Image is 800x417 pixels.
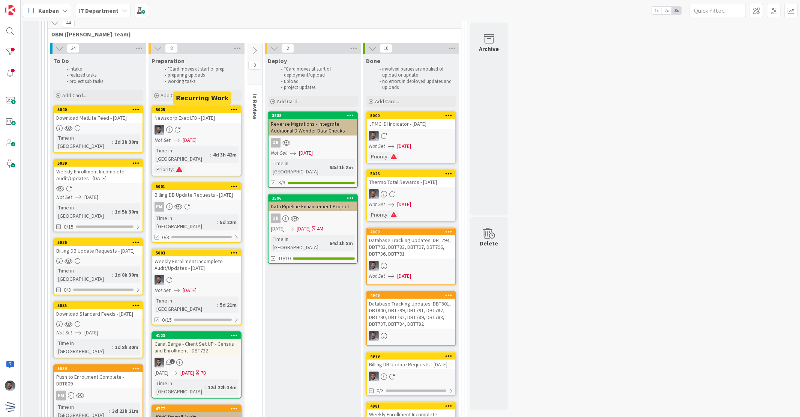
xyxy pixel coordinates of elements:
div: DR [269,138,357,148]
img: FS [369,372,379,381]
div: Time in [GEOGRAPHIC_DATA] [155,214,217,230]
div: Time in [GEOGRAPHIC_DATA] [56,134,112,150]
span: [DATE] [183,136,197,144]
div: Billing DB Update Requests - [DATE] [54,246,143,256]
span: 2 [170,359,175,364]
span: : [112,208,113,216]
div: 3596 [269,195,357,202]
div: 4979Billing DB Update Requests - [DATE] [367,353,455,369]
a: 5039Weekly Enrollment Incomplete Audit/Updates - [DATE]Not Set[DATE]Time in [GEOGRAPHIC_DATA]:1d ... [53,159,143,232]
div: 5035 [54,302,143,309]
div: Weekly Enrollment Incomplete Audit/Updates - [DATE] [54,167,143,183]
div: 5003 [152,250,241,256]
div: 5d 21m [218,301,239,309]
div: Billing DB Update Requests - [DATE] [152,190,241,200]
span: : [326,239,327,247]
a: 3888Reverse Migrations - Integrate Additional DiWonder Data ChecksDRNot Set[DATE]Time in [GEOGRAP... [268,111,358,188]
div: 4M [317,225,323,233]
span: : [387,152,389,161]
span: Preparation [152,57,185,65]
i: Not Set [56,329,72,336]
div: 3d 23h 21m [110,407,140,415]
div: 4d 3h 42m [211,151,239,159]
div: 5036 [57,240,143,245]
div: Priority [369,152,387,161]
span: DBM (David Team) [51,30,452,38]
span: 2x [662,7,672,14]
div: Database Tracking Updates: DBT801, DBT800, DBT799, DBT791, DBT782, DBT790, DBT792, DBT789, DBT788... [367,299,455,329]
div: FS [367,131,455,141]
div: 5034 [54,365,143,372]
div: 4123 [152,332,241,339]
span: [DATE] [155,369,168,377]
div: 3888Reverse Migrations - Integrate Additional DiWonder Data Checks [269,112,357,135]
li: preparing uploads [161,72,240,78]
span: 10 [380,44,392,53]
li: no errors in deployed updates and uploads [375,78,455,91]
li: upload [277,78,357,84]
div: 5000 [370,113,455,118]
span: 0 [248,61,261,70]
span: 10/10 [278,254,291,262]
span: 3x [672,7,682,14]
div: 5026 [367,170,455,177]
span: : [326,163,327,172]
div: 64d 1h 8m [327,163,355,172]
div: 5039Weekly Enrollment Incomplete Audit/Updates - [DATE] [54,160,143,183]
a: 5035Download Standard Feeds - [DATE]Not Set[DATE]Time in [GEOGRAPHIC_DATA]:1d 8h 30m [53,301,143,358]
span: [DATE] [271,225,285,233]
div: 5039 [57,161,143,166]
span: : [112,271,113,279]
li: working tasks [161,78,240,84]
a: 3596Data Pipeline Enhancement ProjectDR[DATE][DATE]4MTime in [GEOGRAPHIC_DATA]:64d 1h 8m10/10 [268,194,358,264]
a: 5040Download MetLife Feed - [DATE]Time in [GEOGRAPHIC_DATA]:1d 3h 30m [53,105,143,153]
div: Reverse Migrations - Integrate Additional DiWonder Data Checks [269,119,357,135]
span: [DATE] [397,272,411,280]
img: FS [369,261,379,271]
div: 5000 [367,112,455,119]
a: 5036Billing DB Update Requests - [DATE]Time in [GEOGRAPHIC_DATA]:1d 8h 30m0/3 [53,238,143,295]
div: Delete [480,239,498,248]
div: FS [367,189,455,199]
div: 3596Data Pipeline Enhancement Project [269,195,357,211]
span: Done [366,57,380,65]
img: FS [155,358,164,367]
span: 0/15 [64,223,74,231]
div: 5000JPMC IDI Indicator - [DATE] [367,112,455,129]
span: 2 [281,44,294,53]
div: Thermo Total Rewards - [DATE] [367,177,455,187]
i: Not Set [56,194,72,200]
a: 5003Weekly Enrollment Incomplete Audit/Updates - [DATE]FSNot Set[DATE]Time in [GEOGRAPHIC_DATA]:5... [152,249,242,325]
img: avatar [5,402,15,412]
div: 5025 [152,106,241,113]
div: 5040Download MetLife Feed - [DATE] [54,106,143,123]
div: 5001Billing DB Update Requests - [DATE] [152,183,241,200]
div: DR [271,138,281,148]
div: Time in [GEOGRAPHIC_DATA] [155,146,210,163]
div: Time in [GEOGRAPHIC_DATA] [271,159,326,176]
div: 5035 [57,303,143,308]
div: 4946 [367,292,455,299]
div: Priority [155,165,173,173]
div: Download MetLife Feed - [DATE] [54,113,143,123]
div: 4123Canal Barge - Client Set UP - Census and Enrollment - DBT732 [152,332,241,355]
span: 0/3 [377,387,384,394]
span: To Do [53,57,69,65]
li: *Card moves at start of prep [161,66,240,72]
div: 5001 [156,184,241,189]
div: Download Standard Feeds - [DATE] [54,309,143,319]
img: Visit kanbanzone.com [5,5,15,15]
span: [DATE] [183,286,197,294]
div: 4946Database Tracking Updates: DBT801, DBT800, DBT799, DBT791, DBT782, DBT790, DBT792, DBT789, DB... [367,292,455,329]
div: 5034 [57,366,143,371]
div: Weekly Enrollment Incomplete Audit/Updates - [DATE] [152,256,241,273]
span: : [387,211,389,219]
span: 3/3 [278,179,285,187]
span: [DATE] [297,225,311,233]
h5: Recurring Work [176,95,228,102]
div: Newscorp Exec LTD - [DATE] [152,113,241,123]
span: : [205,383,206,391]
li: *Card moves at start of deployment/upload [277,66,357,78]
div: 5035Download Standard Feeds - [DATE] [54,302,143,319]
img: FS [369,131,379,141]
